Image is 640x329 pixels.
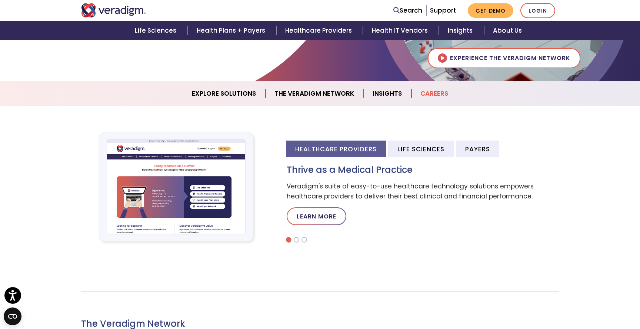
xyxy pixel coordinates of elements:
a: Healthcare Providers [276,21,363,40]
a: Support [430,6,456,15]
li: Life Sciences [388,141,454,157]
button: Open CMP widget [4,307,21,325]
a: Learn More [287,207,346,225]
a: Insights [364,84,411,103]
a: Health Plans + Payers [188,21,276,40]
img: Veradigm logo [81,3,146,17]
a: About Us [484,21,531,40]
a: Careers [411,84,457,103]
a: Explore Solutions [183,84,266,103]
p: Veradigm's suite of easy-to-use healthcare technology solutions empowers healthcare providers to ... [287,181,559,201]
h3: Thrive as a Medical Practice [287,165,559,175]
li: Healthcare Providers [286,141,386,157]
a: The Veradigm Network [266,84,364,103]
a: Get Demo [468,3,513,18]
a: Login [520,3,555,18]
a: Health IT Vendors [363,21,439,40]
li: Payers [456,141,499,157]
a: Search [393,6,422,16]
a: Life Sciences [126,21,187,40]
a: Insights [439,21,484,40]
